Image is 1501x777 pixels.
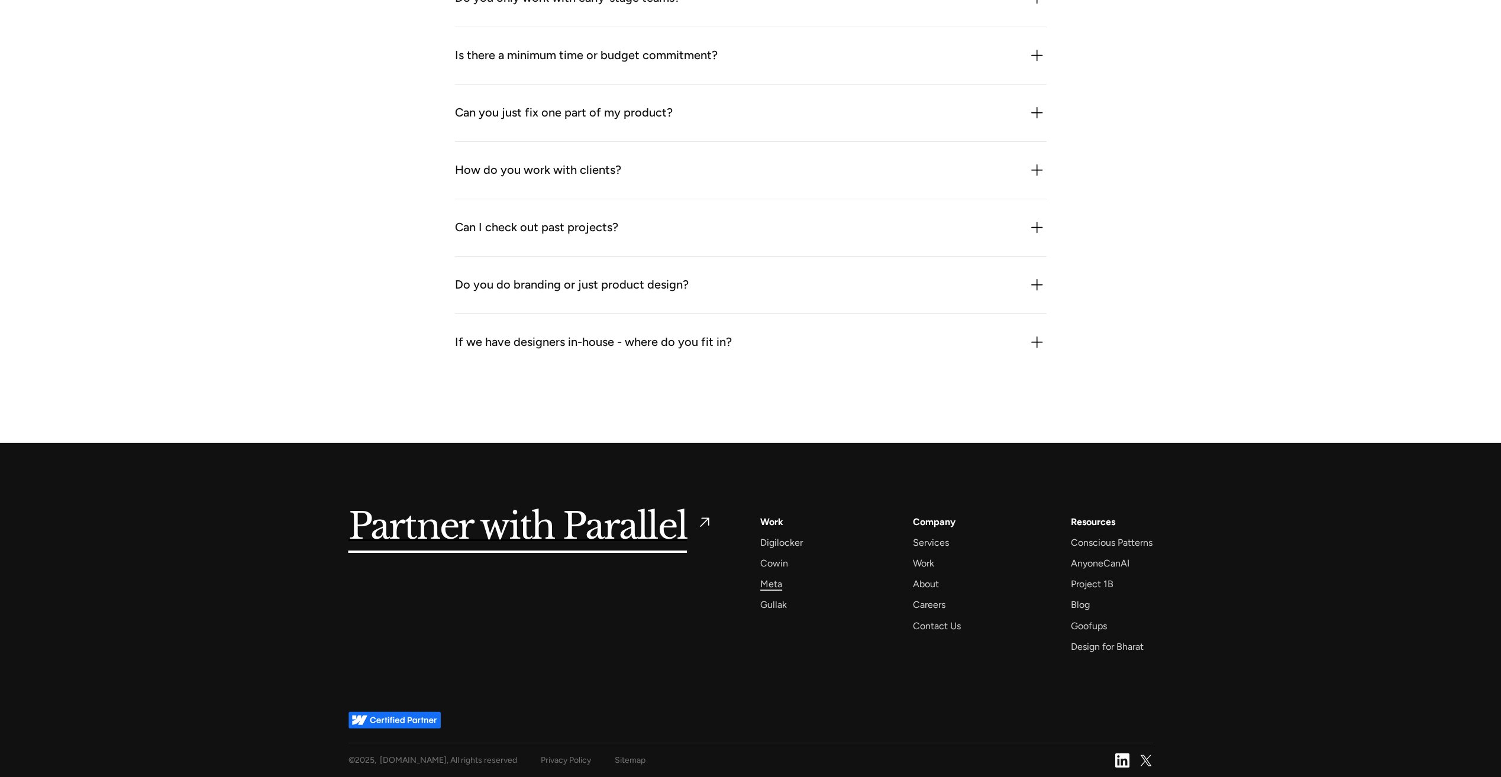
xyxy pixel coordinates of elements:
[1071,576,1113,592] a: Project 1B
[760,576,782,592] a: Meta
[913,514,956,530] a: Company
[355,755,375,765] span: 2025
[913,576,939,592] a: About
[1071,618,1107,634] a: Goofups
[913,535,949,551] a: Services
[1071,639,1144,655] a: Design for Bharat
[913,597,945,613] a: Careers
[1071,535,1153,551] a: Conscious Patterns
[348,514,714,541] a: Partner with Parallel
[760,514,783,530] a: Work
[913,618,961,634] a: Contact Us
[455,218,618,237] div: Can I check out past projects?
[615,753,645,768] a: Sitemap
[348,514,687,541] h5: Partner with Parallel
[760,597,787,613] a: Gullak
[455,161,621,180] div: How do you work with clients?
[913,555,934,571] a: Work
[455,103,673,122] div: Can you just fix one part of my product?
[1071,597,1090,613] a: Blog
[348,753,517,768] div: © , [DOMAIN_NAME], All rights reserved
[541,753,591,768] a: Privacy Policy
[455,333,732,352] div: If we have designers in-house - where do you fit in?
[455,276,689,294] div: Do you do branding or just product design?
[1071,555,1129,571] a: AnyoneCanAI
[760,535,803,551] a: Digilocker
[1071,514,1115,530] div: Resources
[455,46,718,65] div: Is there a minimum time or budget commitment?
[760,555,788,571] a: Cowin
